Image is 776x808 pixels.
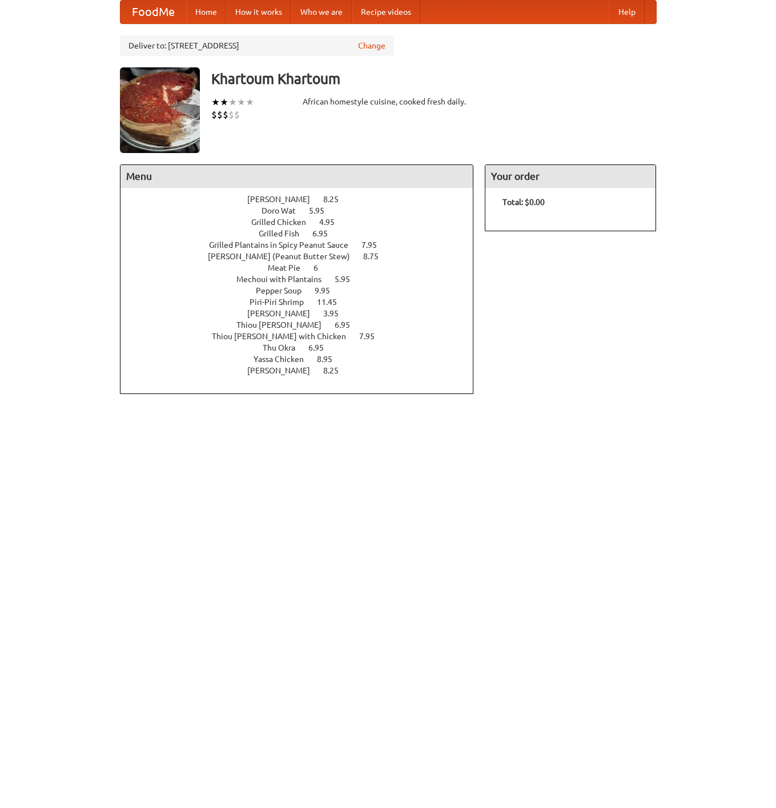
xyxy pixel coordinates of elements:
span: 4.95 [319,218,346,227]
span: Grilled Plantains in Spicy Peanut Sauce [209,240,360,250]
span: 6 [313,263,329,272]
li: ★ [228,96,237,108]
h4: Your order [485,165,656,188]
img: angular.jpg [120,67,200,153]
span: 6.95 [308,343,335,352]
span: 8.25 [323,366,350,375]
a: Who we are [291,1,352,23]
a: Yassa Chicken 8.95 [254,355,353,364]
span: 7.95 [361,240,388,250]
a: Thu Okra 6.95 [263,343,345,352]
a: [PERSON_NAME] 8.25 [247,195,360,204]
li: ★ [211,96,220,108]
div: Deliver to: [STREET_ADDRESS] [120,35,394,56]
span: 8.75 [363,252,390,261]
span: Yassa Chicken [254,355,315,364]
span: Doro Wat [262,206,307,215]
li: ★ [246,96,254,108]
h3: Khartoum Khartoum [211,67,657,90]
li: $ [234,108,240,121]
li: ★ [220,96,228,108]
span: Grilled Chicken [251,218,317,227]
span: Mechoui with Plantains [236,275,333,284]
a: Grilled Chicken 4.95 [251,218,356,227]
a: Change [358,40,385,51]
span: 6.95 [312,229,339,238]
a: Piri-Piri Shrimp 11.45 [250,298,358,307]
span: Thiou [PERSON_NAME] [236,320,333,329]
a: [PERSON_NAME] 8.25 [247,366,360,375]
span: 8.25 [323,195,350,204]
a: Thiou [PERSON_NAME] with Chicken 7.95 [212,332,396,341]
b: Total: $0.00 [502,198,545,207]
span: 5.95 [309,206,336,215]
span: Thu Okra [263,343,307,352]
li: $ [211,108,217,121]
a: How it works [226,1,291,23]
a: Grilled Plantains in Spicy Peanut Sauce 7.95 [209,240,398,250]
span: [PERSON_NAME] (Peanut Butter Stew) [208,252,361,261]
a: Pepper Soup 9.95 [256,286,351,295]
a: Recipe videos [352,1,420,23]
li: $ [217,108,223,121]
span: 11.45 [317,298,348,307]
a: Thiou [PERSON_NAME] 6.95 [236,320,371,329]
span: 6.95 [335,320,361,329]
li: ★ [237,96,246,108]
span: 7.95 [359,332,386,341]
a: [PERSON_NAME] (Peanut Butter Stew) 8.75 [208,252,400,261]
div: African homestyle cuisine, cooked fresh daily. [303,96,474,107]
span: Pepper Soup [256,286,313,295]
span: 9.95 [315,286,341,295]
span: Piri-Piri Shrimp [250,298,315,307]
a: Grilled Fish 6.95 [259,229,349,238]
span: 5.95 [335,275,361,284]
span: Meat Pie [268,263,312,272]
span: [PERSON_NAME] [247,195,321,204]
a: Meat Pie 6 [268,263,339,272]
li: $ [223,108,228,121]
span: [PERSON_NAME] [247,366,321,375]
span: 3.95 [323,309,350,318]
li: $ [228,108,234,121]
a: [PERSON_NAME] 3.95 [247,309,360,318]
a: Help [609,1,645,23]
span: Thiou [PERSON_NAME] with Chicken [212,332,357,341]
a: Home [186,1,226,23]
a: Mechoui with Plantains 5.95 [236,275,371,284]
span: [PERSON_NAME] [247,309,321,318]
h4: Menu [120,165,473,188]
span: Grilled Fish [259,229,311,238]
a: Doro Wat 5.95 [262,206,345,215]
a: FoodMe [120,1,186,23]
span: 8.95 [317,355,344,364]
